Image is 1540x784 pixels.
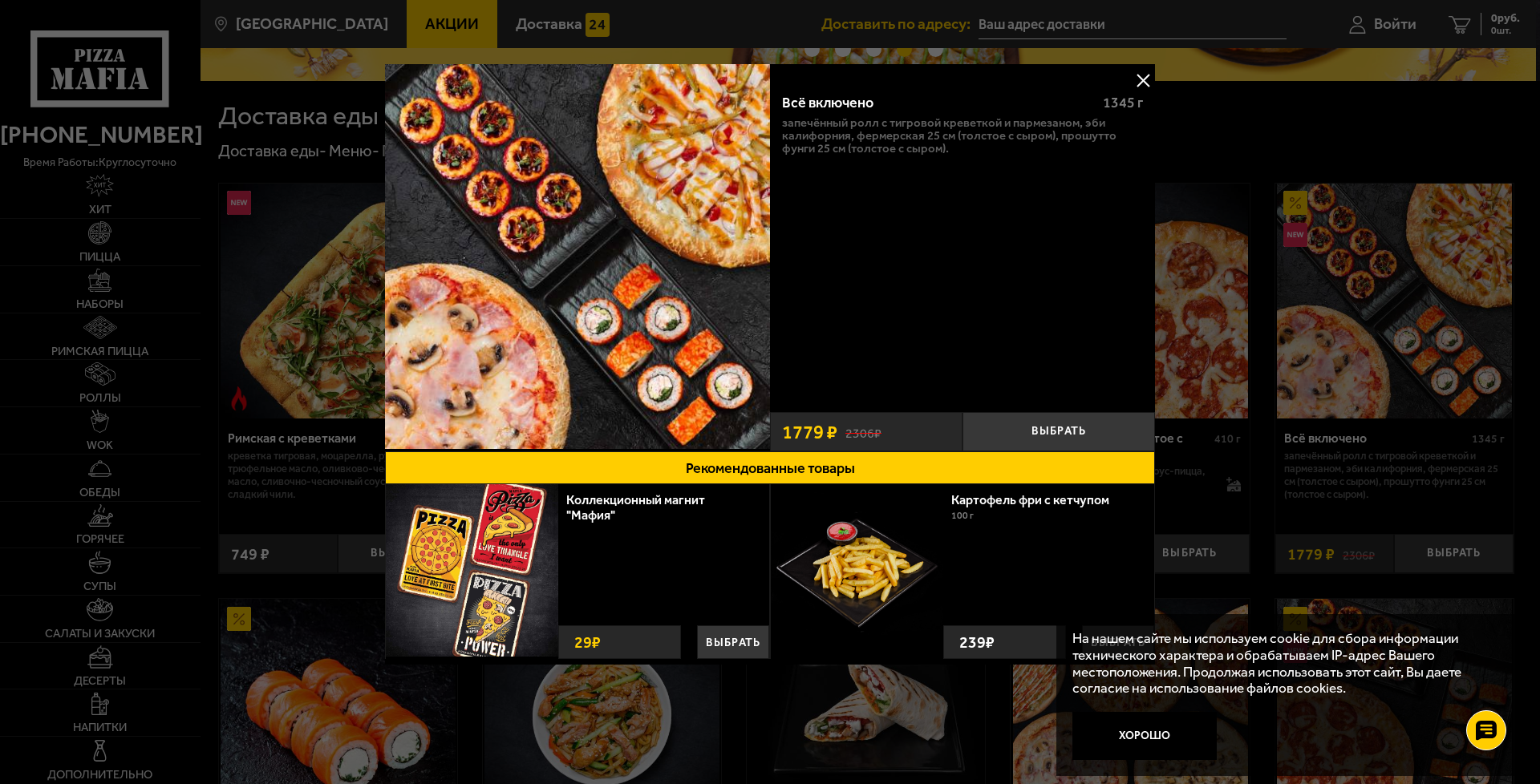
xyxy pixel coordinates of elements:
[782,95,1089,112] div: Всё включено
[566,492,705,523] a: Коллекционный магнит "Мафия"
[1103,94,1143,111] span: 1345 г
[962,412,1155,451] button: Выбрать
[955,626,999,658] strong: 239 ₽
[782,422,837,442] span: 1779 ₽
[782,116,1143,155] p: Запечённый ролл с тигровой креветкой и пармезаном, Эби Калифорния, Фермерская 25 см (толстое с сы...
[951,510,974,521] span: 100 г
[385,64,770,449] img: Всё включено
[1072,712,1217,760] button: Хорошо
[385,64,770,451] a: Всё включено
[385,451,1155,484] button: Рекомендованные товары
[697,625,769,659] button: Выбрать
[951,492,1125,507] a: Картофель фри с кетчупом
[570,626,605,658] strong: 29 ₽
[845,423,881,440] s: 2306 ₽
[1072,630,1493,697] p: На нашем сайте мы используем cookie для сбора информации технического характера и обрабатываем IP...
